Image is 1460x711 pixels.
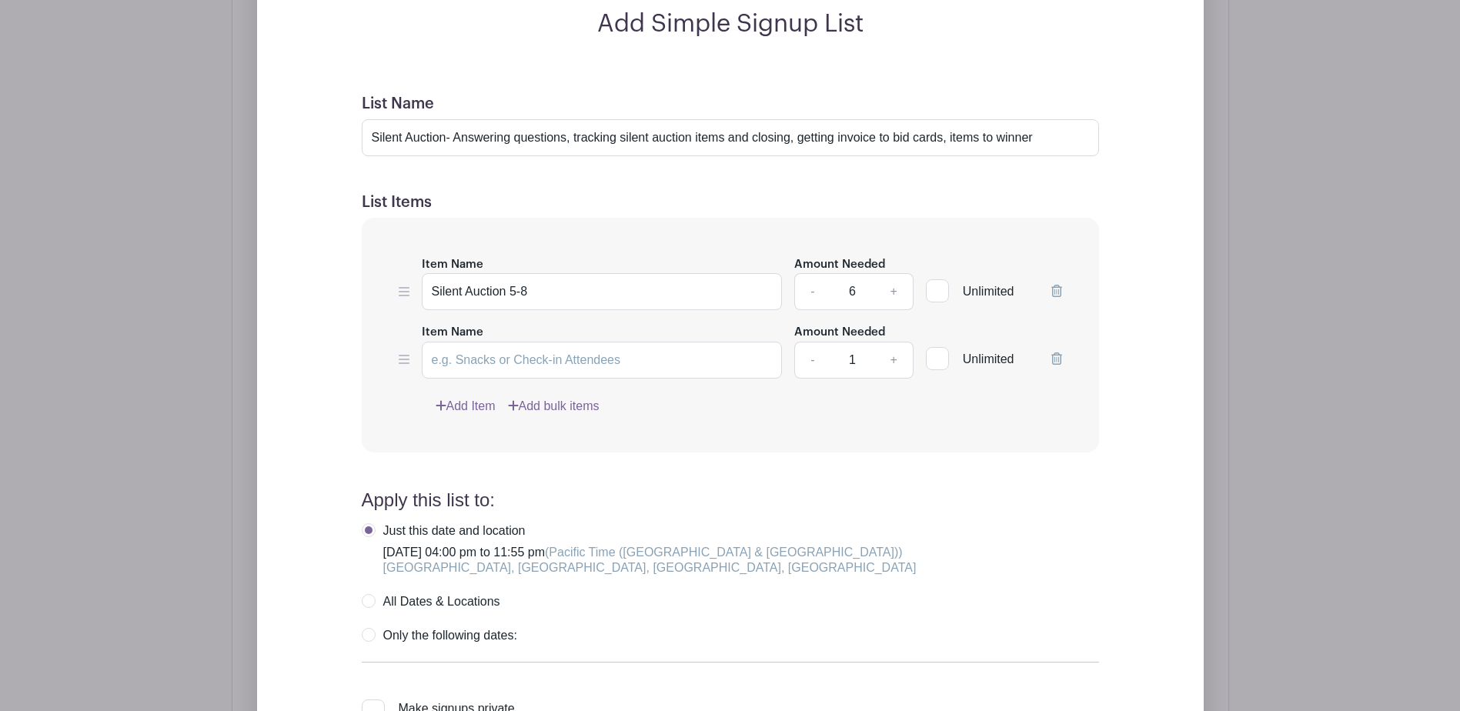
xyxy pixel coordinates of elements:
[362,119,1099,156] input: e.g. Things or volunteers we need for the event
[874,342,913,379] a: +
[508,397,600,416] a: Add bulk items
[362,95,434,113] label: List Name
[422,273,783,310] input: e.g. Snacks or Check-in Attendees
[343,9,1118,38] h2: Add Simple Signup List
[362,523,917,576] label: [DATE] 04:00 pm to 11:55 pm
[362,489,1099,512] h4: Apply this list to:
[794,324,885,342] label: Amount Needed
[794,273,830,310] a: -
[422,256,483,274] label: Item Name
[422,342,783,379] input: e.g. Snacks or Check-in Attendees
[545,546,903,559] span: (Pacific Time ([GEOGRAPHIC_DATA] & [GEOGRAPHIC_DATA]))
[422,324,483,342] label: Item Name
[794,342,830,379] a: -
[362,628,517,643] label: Only the following dates:
[874,273,913,310] a: +
[436,397,496,416] a: Add Item
[383,560,917,576] div: [GEOGRAPHIC_DATA], [GEOGRAPHIC_DATA], [GEOGRAPHIC_DATA], [GEOGRAPHIC_DATA]
[362,594,500,609] label: All Dates & Locations
[362,193,1099,212] h5: List Items
[963,285,1014,298] span: Unlimited
[383,523,917,539] div: Just this date and location
[794,256,885,274] label: Amount Needed
[963,352,1014,366] span: Unlimited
